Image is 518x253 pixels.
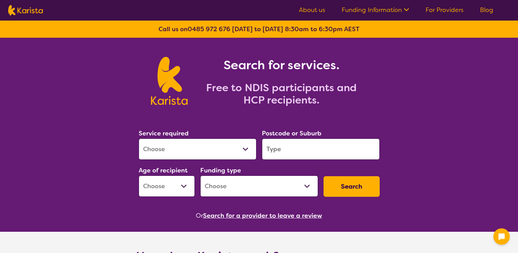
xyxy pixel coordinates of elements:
[200,166,241,174] label: Funding type
[299,6,325,14] a: About us
[188,25,230,33] a: 0485 972 676
[159,25,359,33] b: Call us on [DATE] to [DATE] 8:30am to 6:30pm AEST
[342,6,409,14] a: Funding Information
[262,138,380,160] input: Type
[203,210,322,221] button: Search for a provider to leave a review
[139,129,189,137] label: Service required
[426,6,464,14] a: For Providers
[324,176,380,197] button: Search
[196,82,367,106] h2: Free to NDIS participants and HCP recipients.
[196,210,203,221] span: Or
[262,129,321,137] label: Postcode or Suburb
[8,5,43,15] img: Karista logo
[196,57,367,73] h1: Search for services.
[151,57,188,105] img: Karista logo
[139,166,188,174] label: Age of recipient
[480,6,493,14] a: Blog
